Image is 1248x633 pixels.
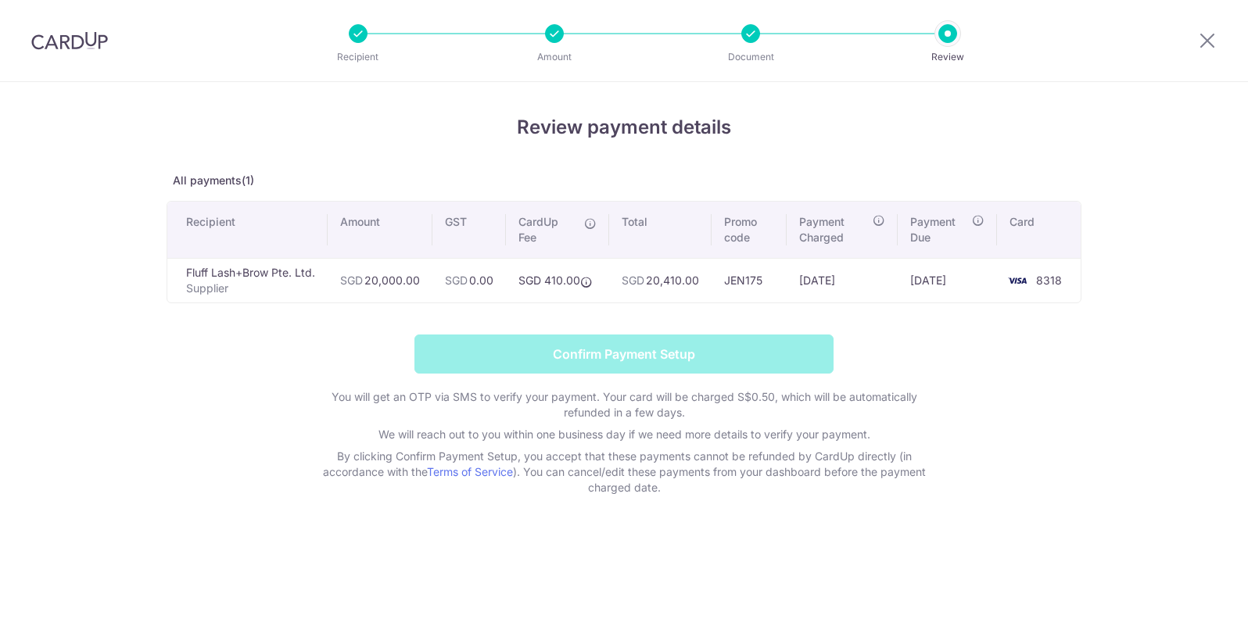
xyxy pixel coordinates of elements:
[997,202,1081,258] th: Card
[311,427,937,442] p: We will reach out to you within one business day if we need more details to verify your payment.
[186,281,315,296] p: Supplier
[622,274,644,287] span: SGD
[1036,274,1062,287] span: 8318
[311,389,937,420] p: You will get an OTP via SMS to verify your payment. Your card will be charged S$0.50, which will ...
[445,274,468,287] span: SGD
[31,31,108,50] img: CardUp
[518,214,576,245] span: CardUp Fee
[167,258,328,302] td: Fluff Lash+Brow Pte. Ltd.
[432,258,506,302] td: 0.00
[340,274,363,287] span: SGD
[1147,586,1232,625] iframe: Opens a widget where you can find more information
[712,258,787,302] td: JEN175
[311,449,937,495] p: By clicking Confirm Payment Setup, you accept that these payments cannot be refunded by CardUp di...
[506,258,609,302] td: SGD 410.00
[432,202,506,258] th: GST
[167,173,1081,188] p: All payments(1)
[890,49,1006,65] p: Review
[693,49,809,65] p: Document
[787,258,898,302] td: [DATE]
[300,49,416,65] p: Recipient
[328,258,432,302] td: 20,000.00
[712,202,787,258] th: Promo code
[910,214,967,245] span: Payment Due
[328,202,432,258] th: Amount
[799,214,868,245] span: Payment Charged
[167,202,328,258] th: Recipient
[609,258,712,302] td: 20,410.00
[167,113,1081,141] h4: Review payment details
[898,258,997,302] td: [DATE]
[1002,271,1033,290] img: <span class="translation_missing" title="translation missing: en.account_steps.new_confirm_form.b...
[427,465,513,478] a: Terms of Service
[497,49,612,65] p: Amount
[609,202,712,258] th: Total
